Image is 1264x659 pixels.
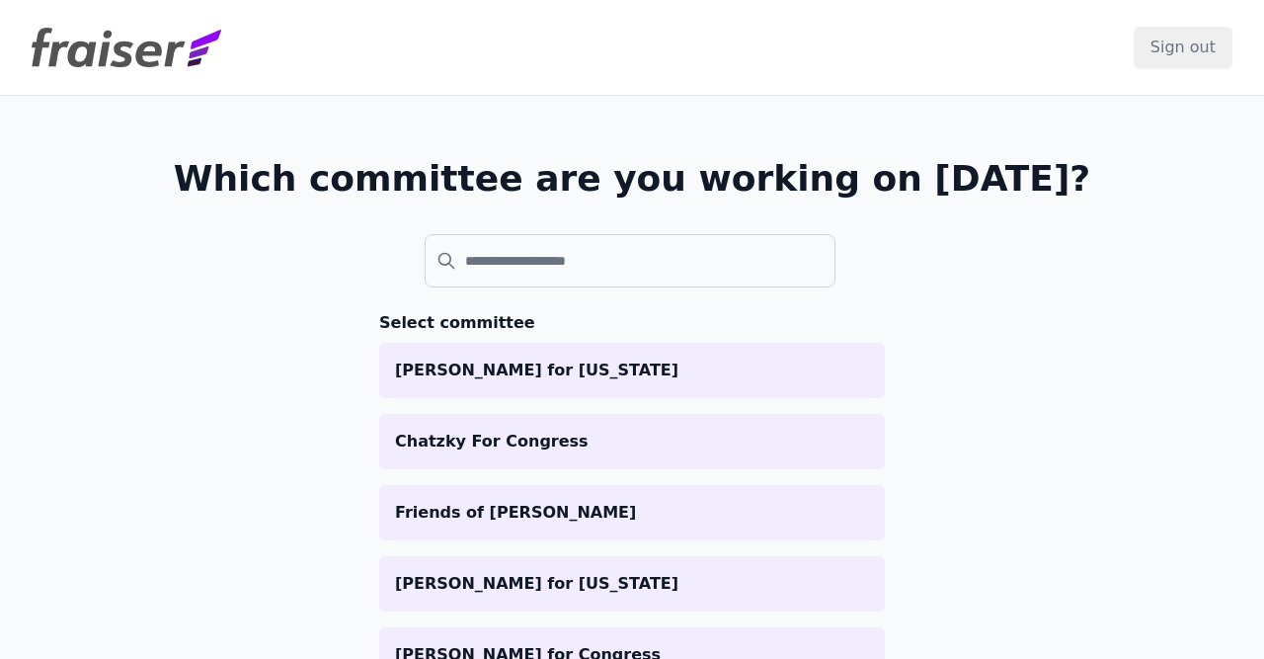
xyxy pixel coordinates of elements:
[379,414,885,469] a: Chatzky For Congress
[379,485,885,540] a: Friends of [PERSON_NAME]
[379,343,885,398] a: [PERSON_NAME] for [US_STATE]
[379,556,885,612] a: [PERSON_NAME] for [US_STATE]
[395,430,869,453] p: Chatzky For Congress
[379,311,885,335] h3: Select committee
[174,159,1091,199] h1: Which committee are you working on [DATE]?
[395,501,869,525] p: Friends of [PERSON_NAME]
[395,359,869,382] p: [PERSON_NAME] for [US_STATE]
[395,572,869,596] p: [PERSON_NAME] for [US_STATE]
[32,28,221,67] img: Fraiser Logo
[1134,27,1232,68] input: Sign out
